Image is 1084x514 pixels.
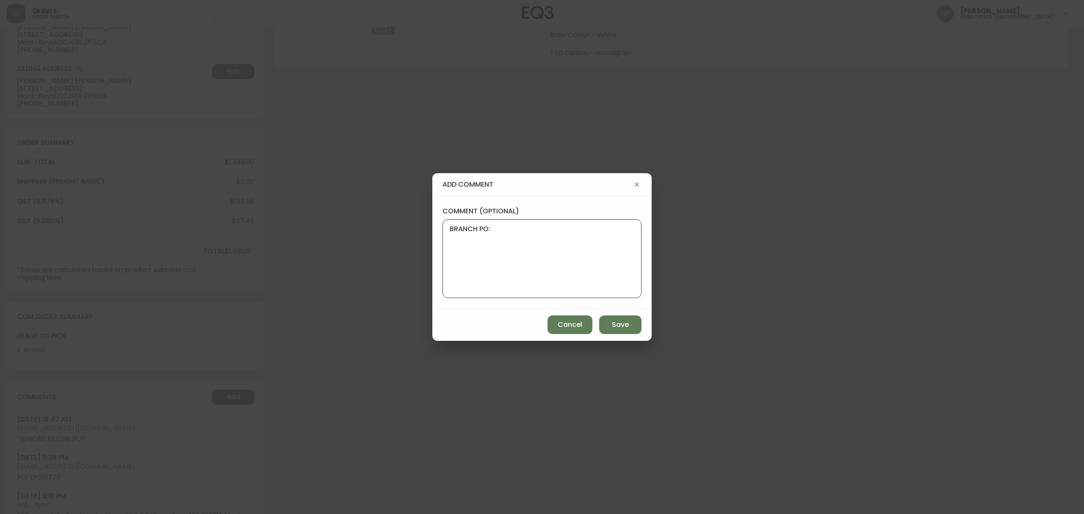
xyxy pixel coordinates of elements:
[558,320,582,329] span: Cancel
[442,207,642,216] label: comment (optional)
[450,225,634,293] textarea: BRANCH PO:
[442,180,632,189] h4: add comment
[612,320,629,329] span: Save
[548,315,592,334] button: Cancel
[599,315,642,334] button: Save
